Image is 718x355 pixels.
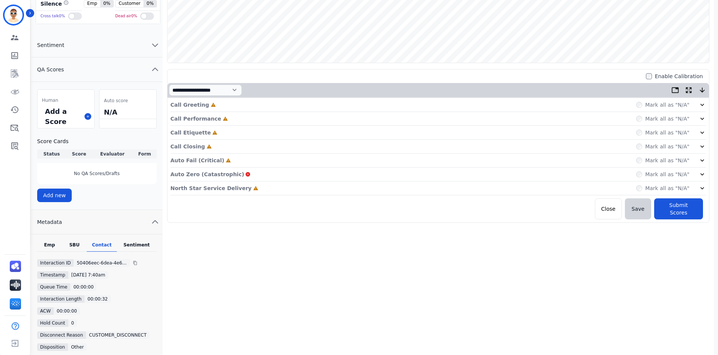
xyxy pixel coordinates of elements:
[645,101,689,109] label: Mark all as "N/A"
[87,242,117,252] div: Contact
[86,331,149,339] div: CUSTOMER_DISCONNECT
[37,331,86,339] div: Disconnect Reason
[37,307,54,315] div: ACW
[133,150,157,159] th: Form
[645,171,689,178] label: Mark all as "N/A"
[31,57,163,82] button: QA Scores chevron up
[54,307,80,315] div: 00:00:00
[645,184,689,192] label: Mark all as "N/A"
[5,6,23,24] img: Bordered avatar
[170,129,211,136] p: Call Etiquette
[31,218,68,226] span: Metadata
[31,41,70,49] span: Sentiment
[37,283,71,291] div: Queue Time
[31,210,163,234] button: Metadata chevron up
[70,283,97,291] div: 00:00:00
[44,105,81,128] div: Add a Score
[37,150,66,159] th: Status
[37,189,72,202] button: Add new
[37,163,157,184] div: No QA Scores/Drafts
[37,259,74,267] div: Interaction ID
[68,319,77,327] div: 0
[151,65,160,74] svg: chevron up
[37,242,62,252] div: Emp
[645,157,689,164] label: Mark all as "N/A"
[116,0,143,7] span: Customer
[595,198,622,219] button: Close
[143,0,157,7] span: 0 %
[170,171,244,178] p: Auto Zero (Catastrophic)
[117,242,157,252] div: Sentiment
[92,150,133,159] th: Evaluator
[655,73,703,80] label: Enable Calibration
[84,0,100,7] span: Emp
[100,0,113,7] span: 0 %
[170,184,252,192] p: North Star Service Delivery
[37,319,68,327] div: Hold Count
[41,11,65,22] div: Cross talk 0 %
[625,198,651,219] button: Save
[68,271,108,279] div: [DATE] 7:40am
[66,150,92,159] th: Score
[103,96,153,106] div: Auto score
[654,198,703,219] button: Submit Scores
[645,143,689,150] label: Mark all as "N/A"
[170,101,209,109] p: Call Greeting
[68,343,87,351] div: Other
[74,259,130,267] div: 50406eec-6dea-4e69-8cdc-71195793ac58
[151,218,160,227] svg: chevron up
[170,143,205,150] p: Call Closing
[42,97,58,103] span: Human
[170,115,221,122] p: Call Performance
[84,295,111,303] div: 00:00:32
[645,129,689,136] label: Mark all as "N/A"
[115,11,137,22] div: Dead air 0 %
[37,271,68,279] div: Timestamp
[31,33,163,57] button: Sentiment chevron down
[103,106,153,119] div: N/A
[62,242,87,252] div: SBU
[31,66,70,73] span: QA Scores
[645,115,689,122] label: Mark all as "N/A"
[37,295,84,303] div: Interaction Length
[151,41,160,50] svg: chevron down
[37,137,157,145] h3: Score Cards
[170,157,224,164] p: Auto Fail (Critical)
[37,343,68,351] div: Disposition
